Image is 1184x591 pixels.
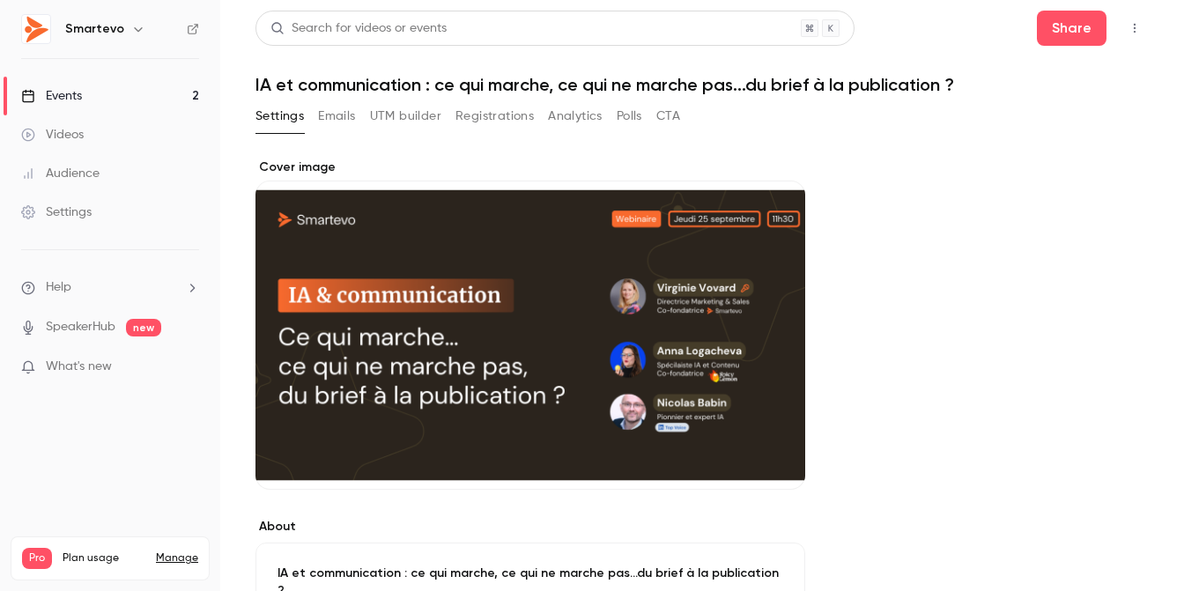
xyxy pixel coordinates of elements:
[255,518,805,536] label: About
[255,159,805,490] section: Cover image
[1037,11,1106,46] button: Share
[370,102,441,130] button: UTM builder
[255,74,1149,95] h1: IA et communication : ce qui marche, ce qui ne marche pas...du brief à la publication ?
[46,318,115,336] a: SpeakerHub
[46,278,71,297] span: Help
[255,102,304,130] button: Settings
[455,102,534,130] button: Registrations
[656,102,680,130] button: CTA
[270,19,447,38] div: Search for videos or events
[65,20,124,38] h6: Smartevo
[22,548,52,569] span: Pro
[22,15,50,43] img: Smartevo
[21,278,199,297] li: help-dropdown-opener
[548,102,603,130] button: Analytics
[617,102,642,130] button: Polls
[21,126,84,144] div: Videos
[126,319,161,336] span: new
[255,159,805,176] label: Cover image
[46,358,112,376] span: What's new
[63,551,145,565] span: Plan usage
[318,102,355,130] button: Emails
[21,203,92,221] div: Settings
[156,551,198,565] a: Manage
[21,165,100,182] div: Audience
[21,87,82,105] div: Events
